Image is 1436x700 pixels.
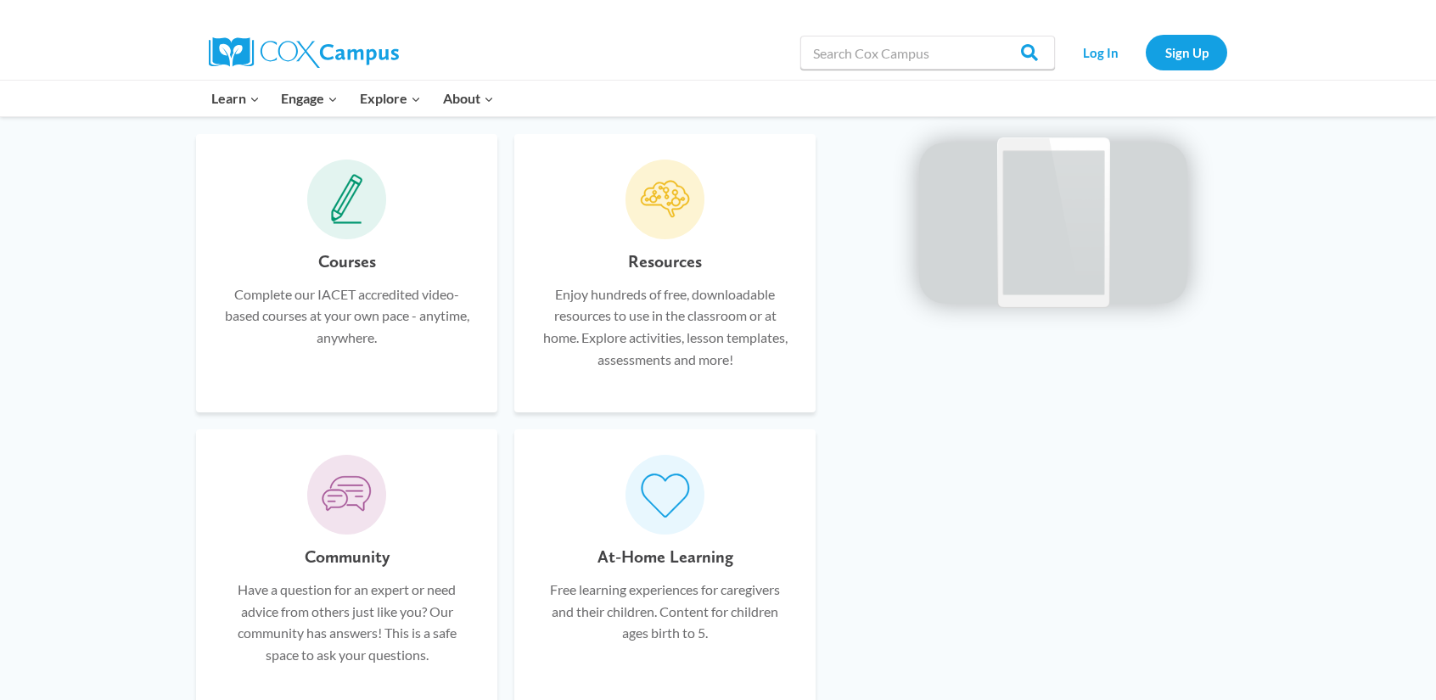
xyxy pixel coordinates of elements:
[200,81,271,116] button: Child menu of Learn
[305,543,390,570] h6: Community
[209,37,399,68] img: Cox Campus
[222,283,472,349] p: Complete our IACET accredited video-based courses at your own pace - anytime, anywhere.
[271,81,350,116] button: Child menu of Engage
[318,248,376,275] h6: Courses
[540,283,790,370] p: Enjoy hundreds of free, downloadable resources to use in the classroom or at home. Explore activi...
[540,579,790,644] p: Free learning experiences for caregivers and their children. Content for children ages birth to 5.
[597,543,733,570] h6: At-Home Learning
[800,36,1055,70] input: Search Cox Campus
[628,248,702,275] h6: Resources
[1063,35,1227,70] nav: Secondary Navigation
[349,81,432,116] button: Child menu of Explore
[1063,35,1137,70] a: Log In
[432,81,505,116] button: Child menu of About
[200,81,504,116] nav: Primary Navigation
[222,579,472,665] p: Have a question for an expert or need advice from others just like you? Our community has answers...
[1146,35,1227,70] a: Sign Up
